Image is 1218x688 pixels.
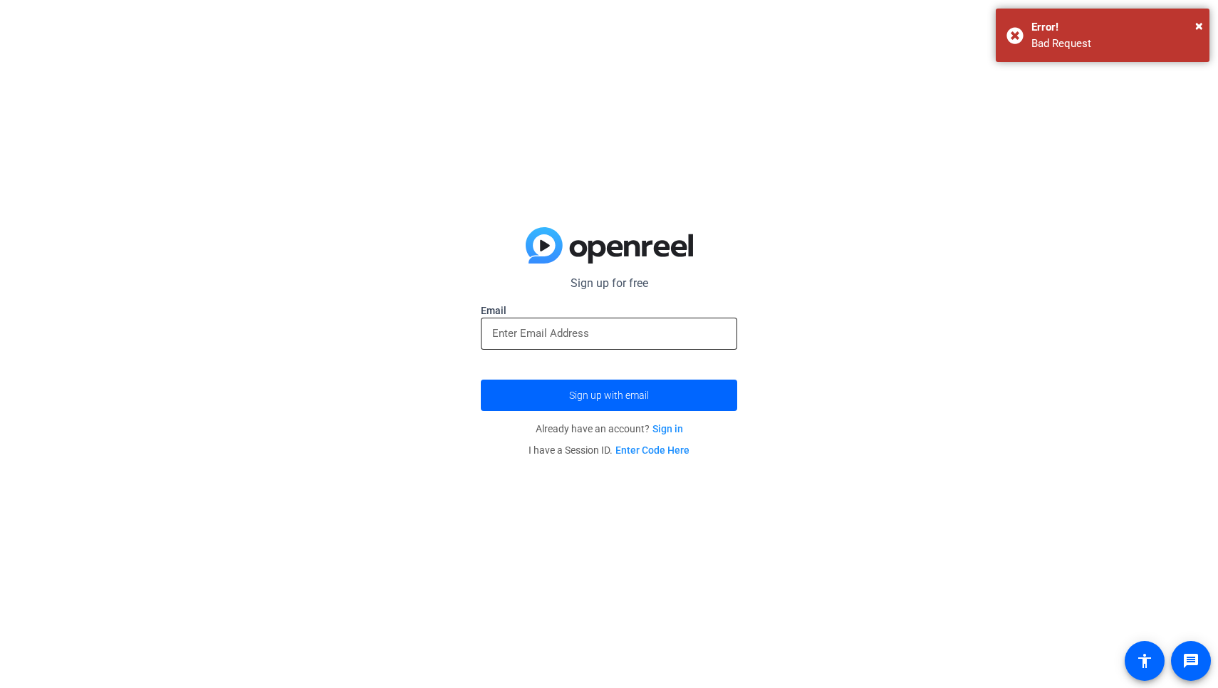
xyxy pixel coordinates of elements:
span: Already have an account? [536,423,683,434]
button: Sign up with email [481,380,737,411]
mat-icon: message [1182,652,1199,669]
input: Enter Email Address [492,325,726,342]
p: Sign up for free [481,275,737,292]
mat-icon: accessibility [1136,652,1153,669]
img: blue-gradient.svg [526,227,693,264]
span: × [1195,17,1203,34]
div: Error! [1031,19,1199,36]
a: Sign in [652,423,683,434]
label: Email [481,303,737,318]
div: Bad Request [1031,36,1199,52]
a: Enter Code Here [615,444,689,456]
span: I have a Session ID. [529,444,689,456]
button: Close [1195,15,1203,36]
